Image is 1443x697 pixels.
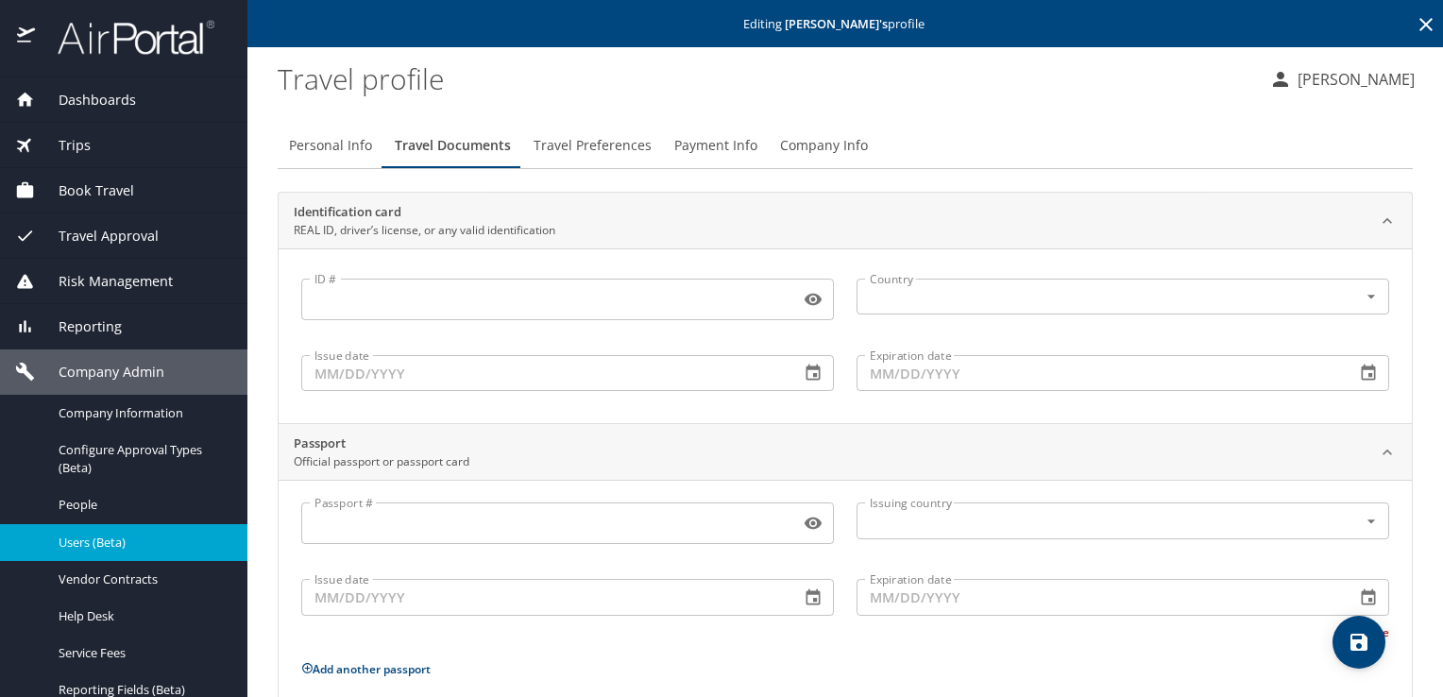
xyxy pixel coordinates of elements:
span: Travel Documents [395,134,511,158]
input: MM/DD/YYYY [857,579,1340,615]
span: People [59,496,225,514]
div: Identification cardREAL ID, driver’s license, or any valid identification [279,193,1412,249]
button: Open [1360,510,1383,533]
span: Service Fees [59,644,225,662]
p: REAL ID, driver’s license, or any valid identification [294,222,555,239]
p: Editing profile [253,18,1437,30]
div: Profile [278,123,1413,168]
span: Users (Beta) [59,534,225,552]
input: MM/DD/YYYY [301,579,785,615]
strong: [PERSON_NAME] 's [785,15,888,32]
h2: Identification card [294,203,555,222]
span: Trips [35,135,91,156]
span: Configure Approval Types (Beta) [59,441,225,477]
img: airportal-logo.png [37,19,214,56]
span: Reporting [35,316,122,337]
span: Travel Approval [35,226,159,246]
h1: Travel profile [278,49,1254,108]
span: Payment Info [674,134,757,158]
span: Vendor Contracts [59,570,225,588]
button: Open [1360,285,1383,308]
div: PassportOfficial passport or passport card [279,424,1412,481]
img: icon-airportal.png [17,19,37,56]
button: Add another passport [301,661,431,677]
button: save [1333,616,1385,669]
span: Company Info [780,134,868,158]
p: Official passport or passport card [294,453,469,470]
span: Help Desk [59,607,225,625]
p: [PERSON_NAME] [1292,68,1415,91]
h2: Passport [294,434,469,453]
button: [PERSON_NAME] [1262,62,1422,96]
input: MM/DD/YYYY [301,355,785,391]
span: Risk Management [35,271,173,292]
input: MM/DD/YYYY [857,355,1340,391]
span: Company Information [59,404,225,422]
span: Personal Info [289,134,372,158]
span: Dashboards [35,90,136,110]
span: Book Travel [35,180,134,201]
button: Remove [1335,624,1389,640]
span: Company Admin [35,362,164,382]
div: Identification cardREAL ID, driver’s license, or any valid identification [279,248,1412,423]
span: Travel Preferences [534,134,652,158]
